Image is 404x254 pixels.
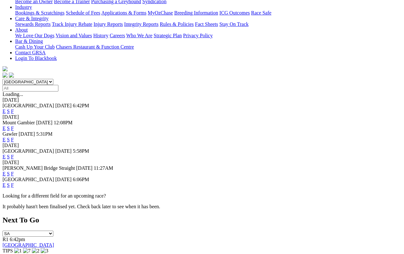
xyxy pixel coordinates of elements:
a: Who We Are [126,33,152,38]
a: E [3,137,6,142]
span: [DATE] [36,120,53,125]
a: F [11,154,14,159]
a: S [7,109,10,114]
a: About [15,27,28,32]
a: F [11,126,14,131]
span: 5:31PM [36,131,53,137]
a: Applications & Forms [101,10,146,15]
a: MyOzChase [148,10,173,15]
p: Looking for a different field for an upcoming race? [3,193,401,199]
a: F [11,182,14,188]
a: E [3,154,6,159]
span: 6:42pm [10,237,25,242]
a: Chasers Restaurant & Function Centre [56,44,134,50]
a: F [11,171,14,176]
span: [GEOGRAPHIC_DATA] [3,148,54,154]
img: 1 [14,248,22,254]
a: S [7,126,10,131]
a: Stay On Track [219,21,248,27]
img: 7 [23,248,31,254]
span: R1 [3,237,9,242]
span: [PERSON_NAME] Bridge Straight [3,165,75,171]
div: [DATE] [3,114,401,120]
a: We Love Our Dogs [15,33,54,38]
img: logo-grsa-white.png [3,66,8,71]
a: E [3,109,6,114]
a: Privacy Policy [183,33,213,38]
span: [DATE] [19,131,35,137]
a: S [7,182,10,188]
span: 11:27AM [94,165,113,171]
a: F [11,109,14,114]
partial: It probably hasn't been finalised yet. Check back later to see when it has been. [3,204,160,209]
a: Integrity Reports [124,21,158,27]
input: Select date [3,85,58,92]
span: [DATE] [55,177,72,182]
a: Bar & Dining [15,38,43,44]
div: Bar & Dining [15,44,401,50]
a: Care & Integrity [15,16,49,21]
a: F [11,137,14,142]
div: [DATE] [3,97,401,103]
span: Gawler [3,131,17,137]
span: [DATE] [76,165,92,171]
a: Injury Reports [93,21,123,27]
div: [DATE] [3,143,401,148]
span: 6:42PM [73,103,89,108]
a: Login To Blackbook [15,56,57,61]
span: [GEOGRAPHIC_DATA] [3,103,54,108]
span: [DATE] [55,148,72,154]
a: Bookings & Scratchings [15,10,64,15]
div: Industry [15,10,401,16]
span: [DATE] [55,103,72,108]
span: Loading... [3,92,23,97]
div: About [15,33,401,38]
a: Race Safe [251,10,271,15]
a: E [3,182,6,188]
img: 3 [41,248,48,254]
div: Care & Integrity [15,21,401,27]
a: Industry [15,4,32,10]
span: TIPS [3,248,13,253]
a: ICG Outcomes [219,10,250,15]
a: Strategic Plan [154,33,182,38]
a: Contact GRSA [15,50,45,55]
a: History [93,33,108,38]
span: 5:58PM [73,148,89,154]
div: [DATE] [3,160,401,165]
a: Schedule of Fees [66,10,100,15]
a: [GEOGRAPHIC_DATA] [3,242,54,248]
h2: Next To Go [3,216,401,224]
a: E [3,126,6,131]
a: Stewards Reports [15,21,50,27]
span: Mount Gambier [3,120,35,125]
a: S [7,154,10,159]
a: Cash Up Your Club [15,44,55,50]
a: Vision and Values [56,33,92,38]
a: S [7,171,10,176]
a: Track Injury Rebate [52,21,92,27]
img: facebook.svg [3,73,8,78]
a: Breeding Information [174,10,218,15]
a: S [7,137,10,142]
span: 12:08PM [54,120,73,125]
span: 6:06PM [73,177,89,182]
span: [GEOGRAPHIC_DATA] [3,177,54,182]
a: Rules & Policies [160,21,194,27]
a: Careers [110,33,125,38]
a: E [3,171,6,176]
img: 2 [32,248,39,254]
a: Fact Sheets [195,21,218,27]
img: twitter.svg [9,73,14,78]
